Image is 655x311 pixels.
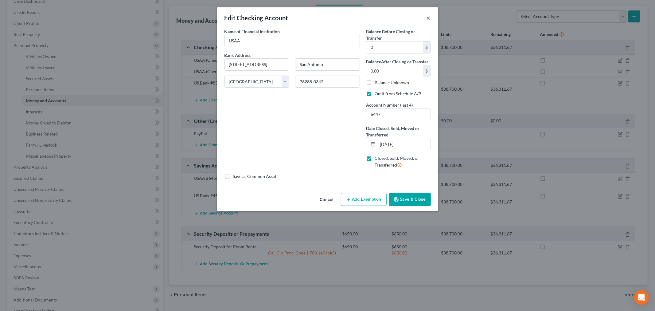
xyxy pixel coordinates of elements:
[423,65,431,77] div: $
[375,155,419,167] span: Closed, Sold, Moved, or Transferred
[221,52,363,58] label: Bank Address
[366,58,428,65] label: Balance
[366,126,419,137] span: Date Closed, Sold, Moved or Transferred
[224,14,288,22] div: Edit Checking Account
[375,91,421,97] label: Omit from Schedule A/B
[366,28,431,41] label: Balance Before Closing or Transfer
[634,290,649,305] div: Open Intercom Messenger
[224,29,280,34] span: Name of Financial Institution
[366,65,423,77] input: 0.00
[225,59,289,70] input: Enter address...
[389,193,431,206] button: Save & Close
[366,102,413,108] label: Account Number (last 4)
[378,138,431,150] input: MM/DD/YYYY
[295,76,360,88] input: Enter zip...
[225,35,360,47] input: Enter name...
[315,194,338,206] button: Cancel
[341,193,387,206] button: Add Exemption
[295,59,360,70] input: Enter city...
[366,108,431,120] input: XXXX
[366,41,423,53] input: 0.00
[375,80,409,86] label: Balance Unknown
[381,59,428,64] span: After Closing or Transfer
[233,173,277,179] label: Save as Common Asset
[423,41,431,53] div: $
[427,14,431,22] button: ×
